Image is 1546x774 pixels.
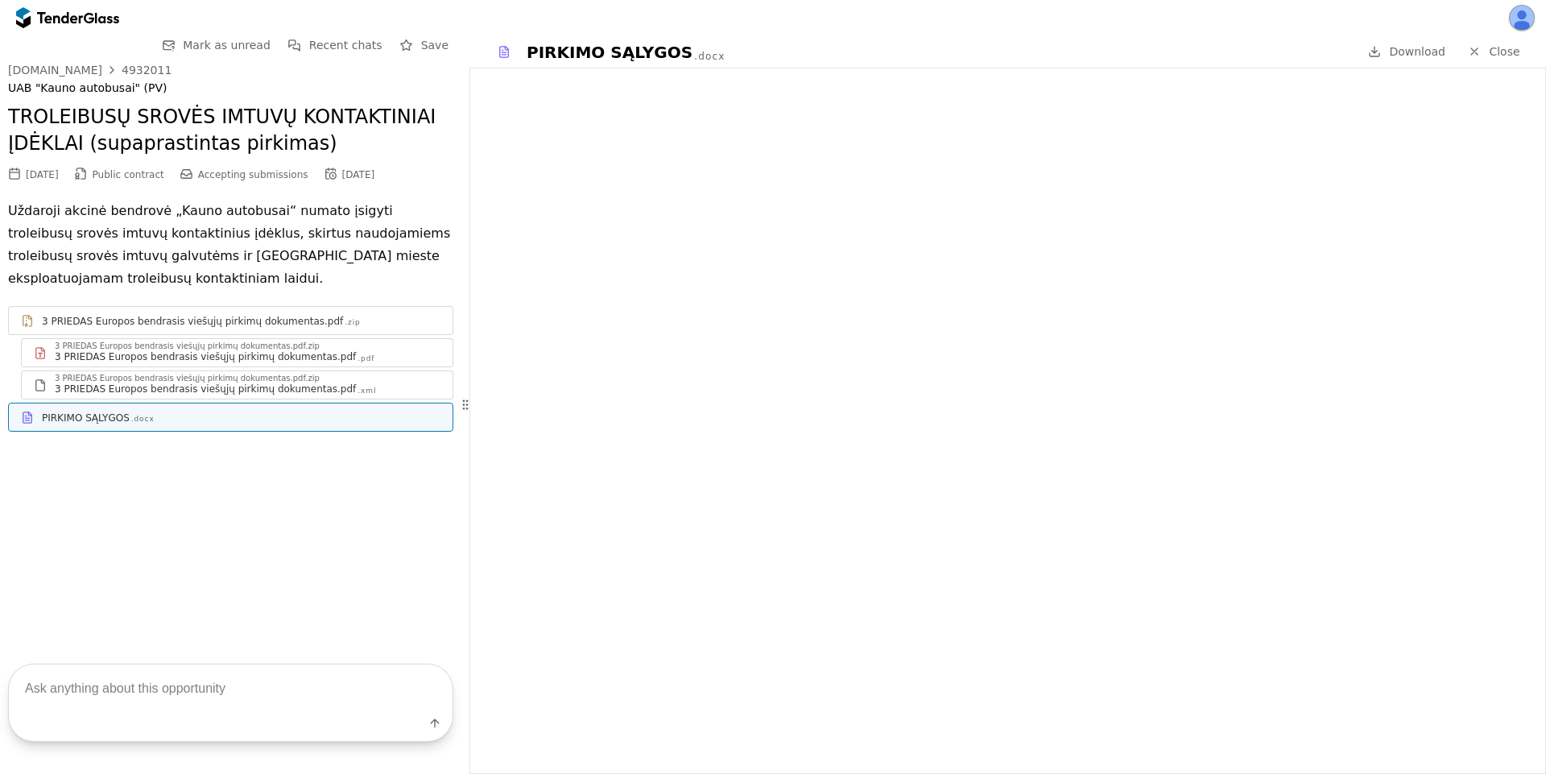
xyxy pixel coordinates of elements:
span: Accepting submissions [198,169,308,180]
a: 3 PRIEDAS Europos bendrasis viešųjų pirkimų dokumentas.pdf.zip [8,306,453,335]
div: [DATE] [26,169,59,180]
p: Uždaroji akcinė bendrovė „Kauno autobusai“ numato įsigyti troleibusų srovės imtuvų kontaktinius į... [8,200,453,290]
a: 3 PRIEDAS Europos bendrasis viešųjų pirkimų dokumentas.pdf.zip3 PRIEDAS Europos bendrasis viešųjų... [21,338,453,367]
a: [DOMAIN_NAME]4932011 [8,64,172,77]
a: Download [1363,42,1450,62]
div: 3 PRIEDAS Europos bendrasis viešųjų pirkimų dokumentas.pdf [55,383,356,395]
button: Recent chats [283,35,387,56]
div: .docx [694,50,725,64]
button: Mark as unread [157,35,275,56]
div: .xml [358,386,376,396]
span: Mark as unread [183,39,271,52]
div: [DATE] [342,169,375,180]
div: 3 PRIEDAS Europos bendrasis viešųjų pirkimų dokumentas.pdf [55,350,356,363]
a: PIRKIMO SĄLYGOS.docx [8,403,453,432]
div: .pdf [358,354,374,364]
div: 3 PRIEDAS Europos bendrasis viešųjų pirkimų dokumentas.pdf.zip [55,375,320,383]
span: Save [421,39,449,52]
span: Public contract [93,169,164,180]
div: PIRKIMO SĄLYGOS [42,412,130,424]
div: 4932011 [122,64,172,76]
div: UAB "Kauno autobusai" (PV) [8,81,453,95]
div: PIRKIMO SĄLYGOS [527,41,692,64]
div: .docx [131,414,155,424]
h2: TROLEIBUSŲ SROVĖS IMTUVŲ KONTAKTINIAI ĮDĖKLAI (supaprastintas pirkimas) [8,104,453,158]
button: Save [395,35,453,56]
span: Close [1489,45,1519,58]
div: .zip [345,317,360,328]
span: Recent chats [309,39,382,52]
div: 3 PRIEDAS Europos bendrasis viešųjų pirkimų dokumentas.pdf.zip [55,342,320,350]
div: 3 PRIEDAS Europos bendrasis viešųjų pirkimų dokumentas.pdf [42,315,343,328]
div: [DOMAIN_NAME] [8,64,102,76]
a: Close [1458,42,1530,62]
a: 3 PRIEDAS Europos bendrasis viešųjų pirkimų dokumentas.pdf.zip3 PRIEDAS Europos bendrasis viešųjų... [21,370,453,399]
span: Download [1389,45,1445,58]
